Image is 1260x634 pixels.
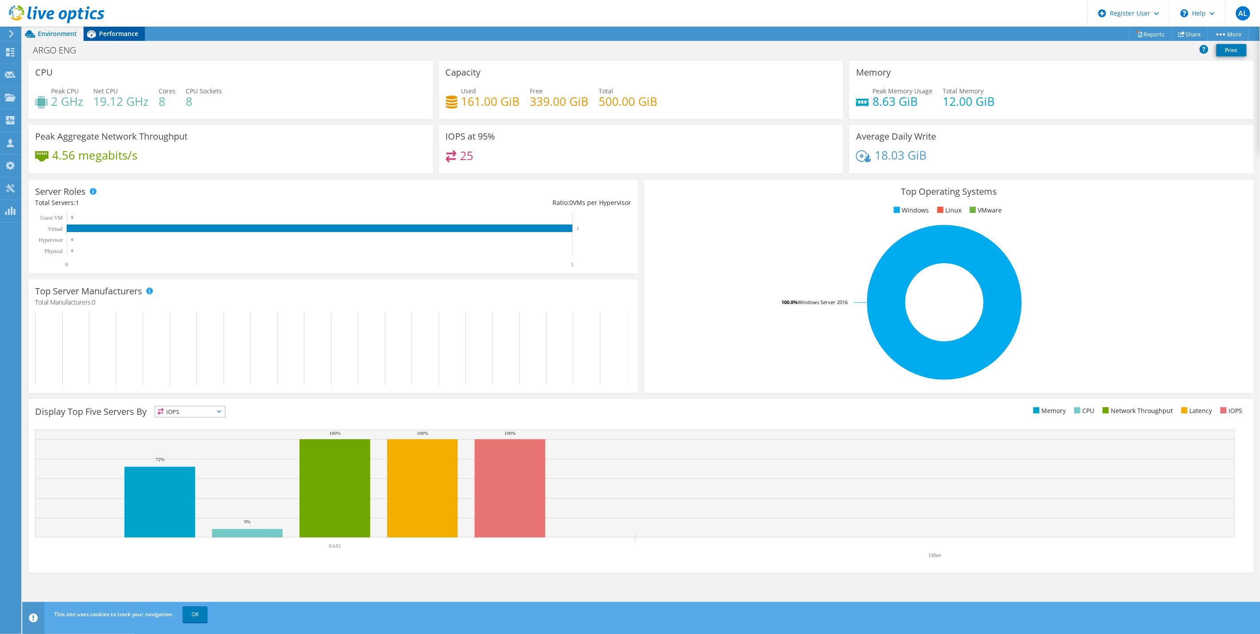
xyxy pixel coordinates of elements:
[38,29,77,38] span: Environment
[48,226,63,232] text: Virtual
[446,132,496,141] h3: IOPS at 95%
[872,96,932,106] h4: 8.63 GiB
[93,96,148,106] h4: 19.12 GHz
[40,215,63,221] text: Guest VM
[1218,406,1243,416] li: IOPS
[159,87,176,95] span: Cores
[1236,6,1250,20] span: AL
[1129,27,1172,41] a: Reports
[781,299,798,305] tspan: 100.0%
[798,299,848,305] tspan: Windows Server 2016
[35,198,333,208] div: Total Servers:
[577,226,579,231] text: 1
[569,198,573,207] span: 0
[186,87,222,95] span: CPU Sockets
[460,151,473,161] h4: 25
[329,543,341,549] text: SAS1
[51,96,83,106] h4: 2 GHz
[71,249,73,253] text: 0
[35,297,631,307] h4: Total Manufacturers:
[1031,406,1066,416] li: Memory
[571,261,574,268] text: 1
[329,430,341,436] text: 100%
[929,552,941,558] text: Other
[446,68,481,77] h3: Capacity
[856,68,891,77] h3: Memory
[99,29,138,38] span: Performance
[530,96,589,106] h4: 339.00 GiB
[156,457,164,462] text: 72%
[244,519,251,524] text: 9%
[54,610,173,618] span: This site uses cookies to track your navigation.
[39,237,63,243] text: Hypervisor
[892,205,929,215] li: Windows
[51,87,79,95] span: Peak CPU
[1180,9,1188,17] svg: \n
[461,96,520,106] h4: 161.00 GiB
[1179,406,1212,416] li: Latency
[159,96,176,106] h4: 8
[935,205,962,215] li: Linux
[52,150,137,160] h4: 4.56 megabits/s
[155,406,225,417] span: IOPS
[651,187,1247,197] h3: Top Operating Systems
[1208,27,1249,41] a: More
[1172,27,1208,41] a: Share
[76,198,79,207] span: 1
[71,237,73,242] text: 0
[530,87,543,95] span: Free
[417,430,428,436] text: 100%
[186,96,222,106] h4: 8
[872,87,932,95] span: Peak Memory Usage
[65,261,68,268] text: 0
[461,87,476,95] span: Used
[1100,406,1173,416] li: Network Throughput
[943,87,984,95] span: Total Memory
[504,430,516,436] text: 100%
[1072,406,1095,416] li: CPU
[71,215,73,220] text: 0
[1216,44,1247,56] a: Print
[44,248,63,254] text: Physical
[183,606,208,622] a: OK
[92,298,96,306] span: 0
[35,286,142,296] h3: Top Server Manufacturers
[875,150,927,160] h4: 18.03 GiB
[35,132,188,141] h3: Peak Aggregate Network Throughput
[35,187,86,197] h3: Server Roles
[93,87,118,95] span: Net CPU
[35,68,53,77] h3: CPU
[599,96,658,106] h4: 500.00 GiB
[333,198,632,208] div: Ratio: VMs per Hypervisor
[599,87,614,95] span: Total
[856,132,936,141] h3: Average Daily Write
[29,45,90,55] h1: ARGO ENG
[968,205,1002,215] li: VMware
[943,96,995,106] h4: 12.00 GiB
